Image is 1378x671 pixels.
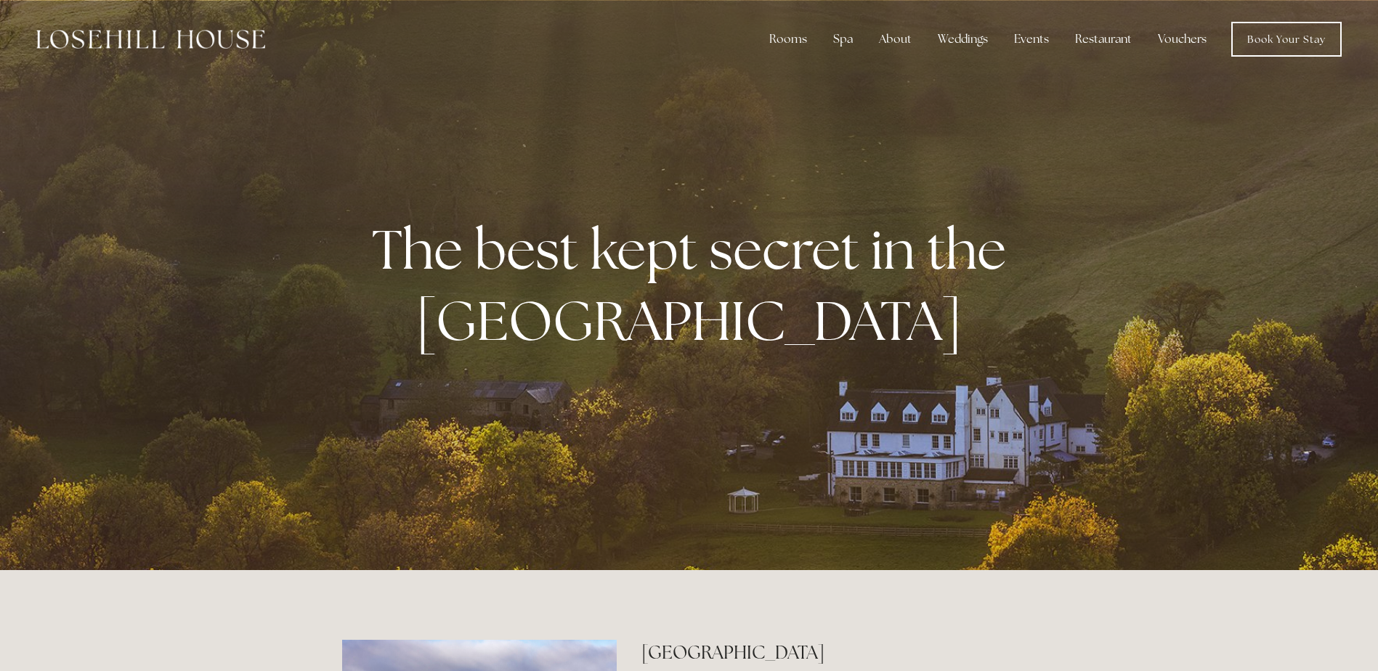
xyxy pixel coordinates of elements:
[822,25,864,54] div: Spa
[926,25,1000,54] div: Weddings
[1231,22,1342,57] a: Book Your Stay
[372,213,1018,356] strong: The best kept secret in the [GEOGRAPHIC_DATA]
[1002,25,1061,54] div: Events
[867,25,923,54] div: About
[758,25,819,54] div: Rooms
[1063,25,1143,54] div: Restaurant
[1146,25,1218,54] a: Vouchers
[641,640,1036,665] h2: [GEOGRAPHIC_DATA]
[36,30,265,49] img: Losehill House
